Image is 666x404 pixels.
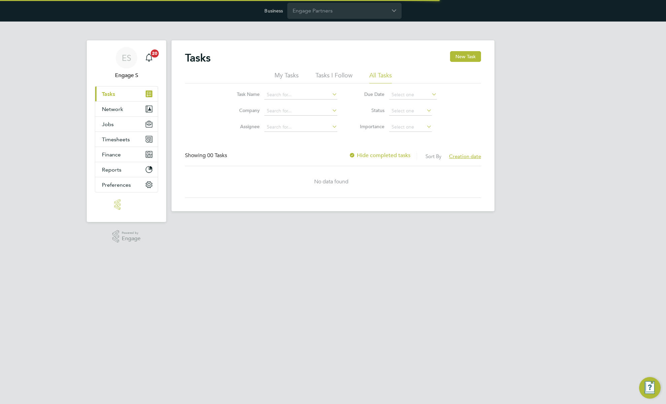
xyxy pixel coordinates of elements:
input: Select one [389,122,432,132]
button: Jobs [95,117,158,132]
span: Finance [102,151,121,158]
span: ES [122,53,131,62]
button: Finance [95,147,158,162]
a: 20 [142,47,156,69]
span: 20 [151,49,159,58]
span: Tasks [102,91,115,97]
h2: Tasks [185,51,211,65]
a: ESEngage S [95,47,158,79]
label: Status [354,107,384,113]
button: Engage Resource Center [639,377,661,399]
span: Timesheets [102,136,130,143]
label: Hide completed tasks [349,152,410,159]
img: engage-logo-retina.png [114,199,139,210]
label: Task Name [229,91,260,97]
input: Select one [389,106,432,116]
span: 00 Tasks [207,152,227,159]
input: Search for... [264,90,337,100]
label: Due Date [354,91,384,97]
input: Search for... [264,122,337,132]
span: Network [102,106,123,112]
label: Assignee [229,123,260,130]
span: Powered by [122,230,141,236]
li: All Tasks [369,71,392,83]
button: New Task [450,51,481,62]
a: Powered byEngage [112,230,141,243]
span: Creation date [449,153,481,159]
input: Select one [389,90,437,100]
span: Engage [122,236,141,242]
div: No data found [185,178,478,185]
a: Tasks [95,86,158,101]
nav: Main navigation [87,40,166,222]
label: Sort By [425,153,441,159]
button: Reports [95,162,158,177]
li: My Tasks [274,71,299,83]
a: Go to home page [95,199,158,210]
button: Network [95,102,158,116]
span: Reports [102,167,121,173]
span: Preferences [102,182,131,188]
div: Showing [185,152,228,159]
button: Preferences [95,177,158,192]
button: Timesheets [95,132,158,147]
input: Search for... [264,106,337,116]
span: Jobs [102,121,114,127]
span: Engage S [95,71,158,79]
label: Company [229,107,260,113]
label: Business [264,8,283,14]
label: Importance [354,123,384,130]
li: Tasks I Follow [316,71,353,83]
